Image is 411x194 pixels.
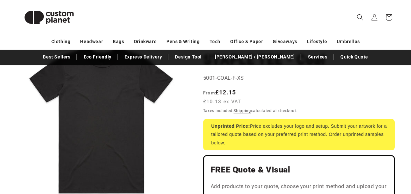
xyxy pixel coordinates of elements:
a: Headwear [80,36,103,47]
a: Giveaways [273,36,297,47]
a: Best Sellers [40,51,74,63]
strong: £12.15 [203,89,236,96]
a: Umbrellas [337,36,360,47]
iframe: Chat Widget [302,123,411,194]
img: Custom Planet [16,3,82,32]
a: Shipping [233,108,251,113]
a: Bags [113,36,124,47]
div: Price excludes your logo and setup. Submit your artwork for a tailored quote based on your prefer... [203,119,395,150]
h2: FREE Quote & Visual [211,165,387,175]
a: Design Tool [172,51,205,63]
div: Taxes included. calculated at checkout. [203,107,395,114]
a: Tech [209,36,220,47]
summary: Search [353,10,367,24]
a: Lifestyle [307,36,327,47]
a: Quick Quote [337,51,371,63]
a: Express Delivery [121,51,165,63]
span: 5001-COAL-F-XS [203,75,244,81]
span: £10.13 ex VAT [203,98,241,105]
a: Eco Friendly [80,51,114,63]
a: Drinkware [134,36,157,47]
span: From [203,90,215,95]
a: Office & Paper [230,36,263,47]
a: Pens & Writing [166,36,199,47]
a: Clothing [51,36,71,47]
a: Services [304,51,331,63]
strong: Unprinted Price: [211,123,250,129]
a: [PERSON_NAME] / [PERSON_NAME] [212,51,298,63]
